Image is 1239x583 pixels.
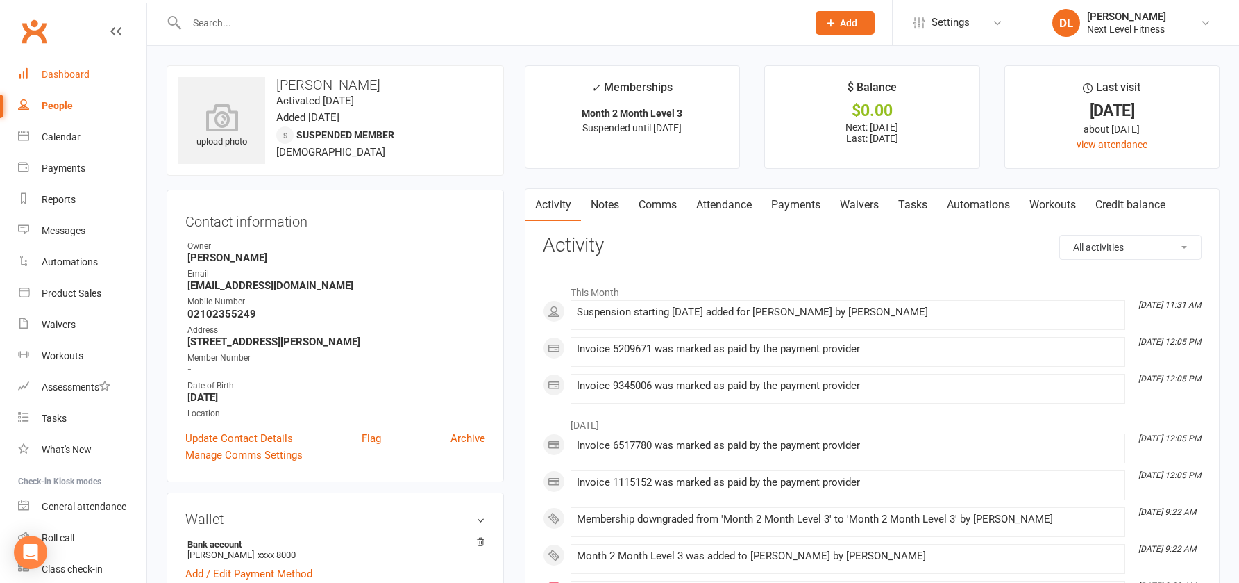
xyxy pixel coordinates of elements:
span: Suspended until [DATE] [582,122,682,133]
a: Workouts [1020,189,1086,221]
span: [DEMOGRAPHIC_DATA] [276,146,385,158]
a: General attendance kiosk mode [18,491,146,523]
h3: Activity [543,235,1202,256]
div: Roll call [42,532,74,543]
a: Clubworx [17,14,51,49]
div: Membership downgraded from 'Month 2 Month Level 3' to 'Month 2 Month Level 3' by [PERSON_NAME] [577,514,1119,525]
div: General attendance [42,501,126,512]
a: Flag [362,430,381,447]
span: Add [840,17,857,28]
div: What's New [42,444,92,455]
a: Reports [18,184,146,215]
h3: [PERSON_NAME] [178,77,492,92]
strong: [STREET_ADDRESS][PERSON_NAME] [187,336,485,348]
div: Invoice 5209671 was marked as paid by the payment provider [577,343,1119,355]
strong: Month 2 Month Level 3 [582,108,682,119]
a: Waivers [830,189,888,221]
div: Automations [42,256,98,268]
div: [PERSON_NAME] [1087,10,1166,23]
a: Roll call [18,523,146,554]
div: [DATE] [1018,104,1206,118]
a: Automations [18,247,146,278]
strong: [PERSON_NAME] [187,252,485,264]
div: Messages [42,225,85,236]
div: Last visit [1083,79,1140,104]
a: Notes [581,189,629,221]
div: Email [187,268,485,281]
div: Invoice 1115152 was marked as paid by the payment provider [577,477,1119,488]
div: Open Intercom Messenger [14,536,47,569]
i: [DATE] 9:22 AM [1138,544,1196,554]
a: What's New [18,434,146,466]
i: [DATE] 11:31 AM [1138,300,1201,310]
div: Suspension starting [DATE] added for [PERSON_NAME] by [PERSON_NAME] [577,306,1119,318]
div: Tasks [42,413,67,424]
li: [PERSON_NAME] [185,537,485,562]
time: Added [DATE] [276,111,339,124]
h3: Contact information [185,208,485,229]
div: Address [187,324,485,337]
div: DL [1052,9,1080,37]
div: Next Level Fitness [1087,23,1166,35]
div: Memberships [591,79,673,104]
a: Add / Edit Payment Method [185,566,312,582]
a: Tasks [888,189,937,221]
p: Next: [DATE] Last: [DATE] [777,122,966,144]
a: Calendar [18,122,146,153]
span: xxxx 8000 [258,550,296,560]
a: Payments [761,189,830,221]
strong: [EMAIL_ADDRESS][DOMAIN_NAME] [187,279,485,292]
div: $0.00 [777,104,966,118]
a: Credit balance [1086,189,1175,221]
strong: 02102355249 [187,308,485,320]
a: view attendance [1077,139,1147,150]
div: Waivers [42,319,76,330]
div: Workouts [42,350,83,361]
i: [DATE] 12:05 PM [1138,337,1201,347]
div: Payments [42,163,85,174]
span: Settings [932,7,970,38]
a: Dashboard [18,59,146,90]
div: Location [187,407,485,420]
a: Attendance [686,189,761,221]
a: Product Sales [18,278,146,309]
button: Add [816,11,875,35]
div: Class check-in [42,564,103,575]
a: Payments [18,153,146,184]
div: Invoice 9345006 was marked as paid by the payment provider [577,380,1119,392]
div: Assessments [42,381,110,393]
a: Manage Comms Settings [185,447,303,463]
a: Automations [937,189,1020,221]
a: Update Contact Details [185,430,293,447]
li: This Month [543,278,1202,300]
div: upload photo [178,104,265,149]
i: ✓ [591,81,600,95]
div: Member Number [187,352,485,365]
div: Calendar [42,131,81,142]
a: Archive [450,430,485,447]
a: Activity [525,189,581,221]
a: Workouts [18,340,146,372]
div: Dashboard [42,69,90,80]
div: about [DATE] [1018,122,1206,137]
a: Comms [629,189,686,221]
div: Month 2 Month Level 3 was added to [PERSON_NAME] by [PERSON_NAME] [577,550,1119,562]
i: [DATE] 9:22 AM [1138,507,1196,517]
div: Owner [187,240,485,253]
div: $ Balance [848,79,897,104]
time: Activated [DATE] [276,95,354,107]
a: Messages [18,215,146,247]
input: Search... [183,13,798,33]
a: Waivers [18,309,146,340]
div: Date of Birth [187,379,485,393]
i: [DATE] 12:05 PM [1138,470,1201,480]
div: Product Sales [42,288,101,299]
li: [DATE] [543,411,1202,433]
div: People [42,100,73,111]
div: Mobile Number [187,295,485,309]
i: [DATE] 12:05 PM [1138,374,1201,384]
a: People [18,90,146,122]
strong: [DATE] [187,391,485,404]
h3: Wallet [185,511,485,527]
a: Tasks [18,403,146,434]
